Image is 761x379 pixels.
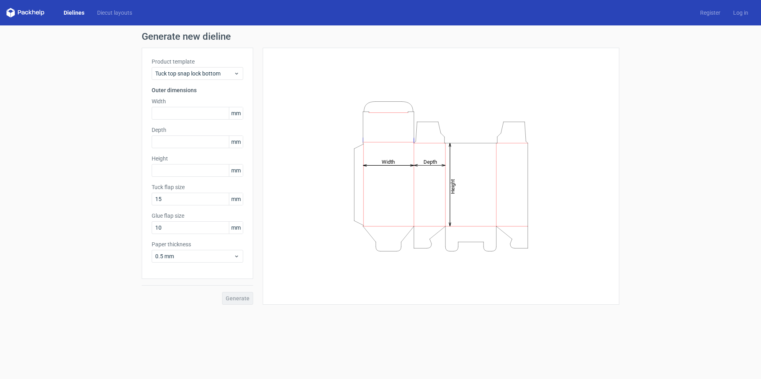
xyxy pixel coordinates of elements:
[152,183,243,191] label: Tuck flap size
[152,155,243,162] label: Height
[152,58,243,66] label: Product template
[152,126,243,134] label: Depth
[155,252,234,260] span: 0.5 mm
[423,159,437,164] tspan: Depth
[152,97,243,105] label: Width
[382,159,395,164] tspan: Width
[142,32,619,41] h1: Generate new dieline
[450,179,456,193] tspan: Height
[152,240,243,248] label: Paper thickness
[694,9,727,17] a: Register
[229,136,243,148] span: mm
[229,222,243,234] span: mm
[229,193,243,205] span: mm
[57,9,91,17] a: Dielines
[152,212,243,220] label: Glue flap size
[155,70,234,77] span: Tuck top snap lock bottom
[152,86,243,94] h3: Outer dimensions
[229,107,243,119] span: mm
[91,9,139,17] a: Diecut layouts
[727,9,755,17] a: Log in
[229,164,243,176] span: mm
